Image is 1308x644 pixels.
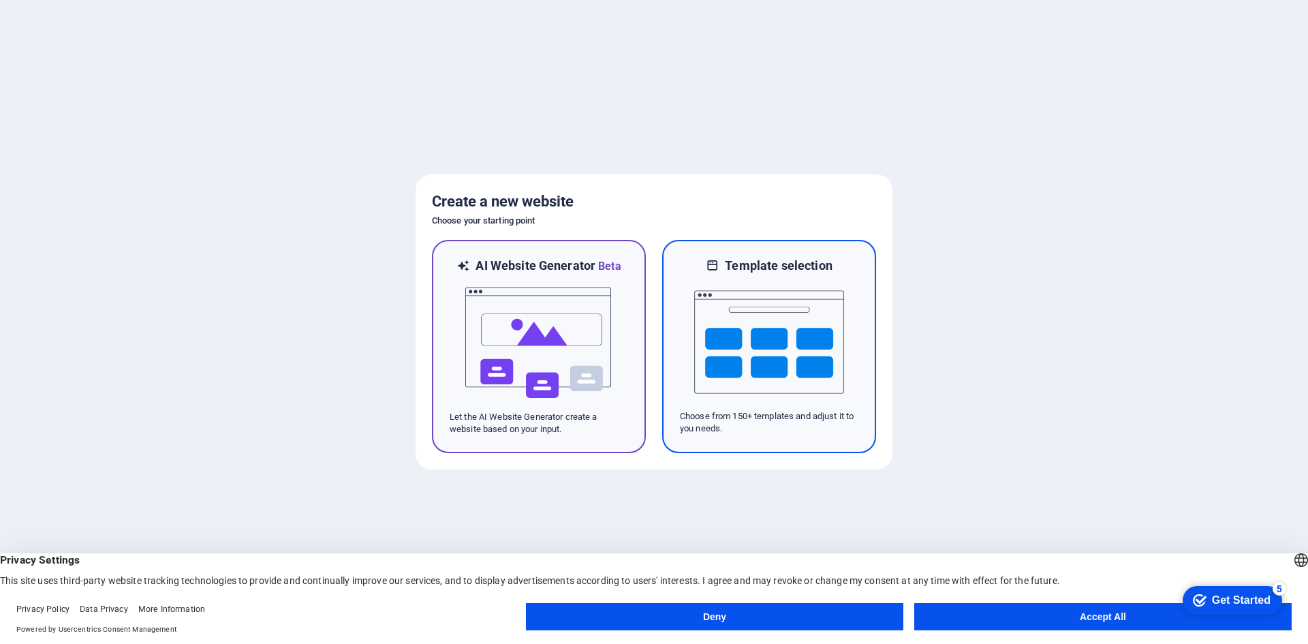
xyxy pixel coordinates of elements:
div: Get Started [40,15,99,27]
div: Template selectionChoose from 150+ templates and adjust it to you needs. [662,240,876,453]
h6: AI Website Generator [476,258,621,275]
p: Let the AI Website Generator create a website based on your input. [450,411,628,435]
span: Beta [595,260,621,273]
p: Choose from 150+ templates and adjust it to you needs. [680,410,858,435]
h5: Create a new website [432,191,876,213]
div: AI Website GeneratorBetaaiLet the AI Website Generator create a website based on your input. [432,240,646,453]
h6: Choose your starting point [432,213,876,229]
img: ai [464,275,614,411]
div: 5 [101,3,114,16]
div: Get Started 5 items remaining, 0% complete [11,7,110,35]
h6: Template selection [725,258,832,274]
